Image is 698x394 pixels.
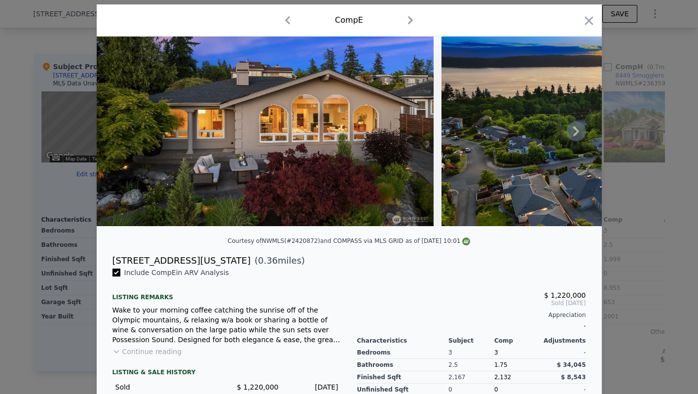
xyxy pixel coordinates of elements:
[112,347,182,356] button: Continue reading
[112,285,341,301] div: Listing remarks
[357,311,586,319] div: Appreciation
[462,237,470,245] img: NWMLS Logo
[112,305,341,345] div: Wake to your morning coffee catching the sunrise off of the Olympic mountains, & relaxing w/a boo...
[120,269,233,276] span: Include Comp E in ARV Analysis
[251,254,305,268] span: ( miles)
[557,361,586,368] span: $ 34,045
[494,337,540,345] div: Comp
[494,374,511,381] span: 2,132
[228,237,471,244] div: Courtesy of NWMLS (#2420872) and COMPASS via MLS GRID as of [DATE] 10:01
[335,14,363,26] div: Comp E
[544,291,586,299] span: $ 1,220,000
[258,255,278,266] span: 0.36
[494,386,498,393] span: 0
[357,347,449,359] div: Bedrooms
[448,359,494,371] div: 2.5
[357,319,586,333] div: -
[448,371,494,384] div: 2,167
[494,359,540,371] div: 1.75
[357,371,449,384] div: Finished Sqft
[357,359,449,371] div: Bathrooms
[561,374,586,381] span: $ 8,543
[97,37,434,226] img: Property Img
[357,299,586,307] span: Sold [DATE]
[115,382,219,392] div: Sold
[112,368,341,378] div: LISTING & SALE HISTORY
[494,349,498,356] span: 3
[448,337,494,345] div: Subject
[112,254,251,268] div: [STREET_ADDRESS][US_STATE]
[540,347,586,359] div: -
[357,337,449,345] div: Characteristics
[448,347,494,359] div: 3
[287,382,338,392] div: [DATE]
[237,383,279,391] span: $ 1,220,000
[540,337,586,345] div: Adjustments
